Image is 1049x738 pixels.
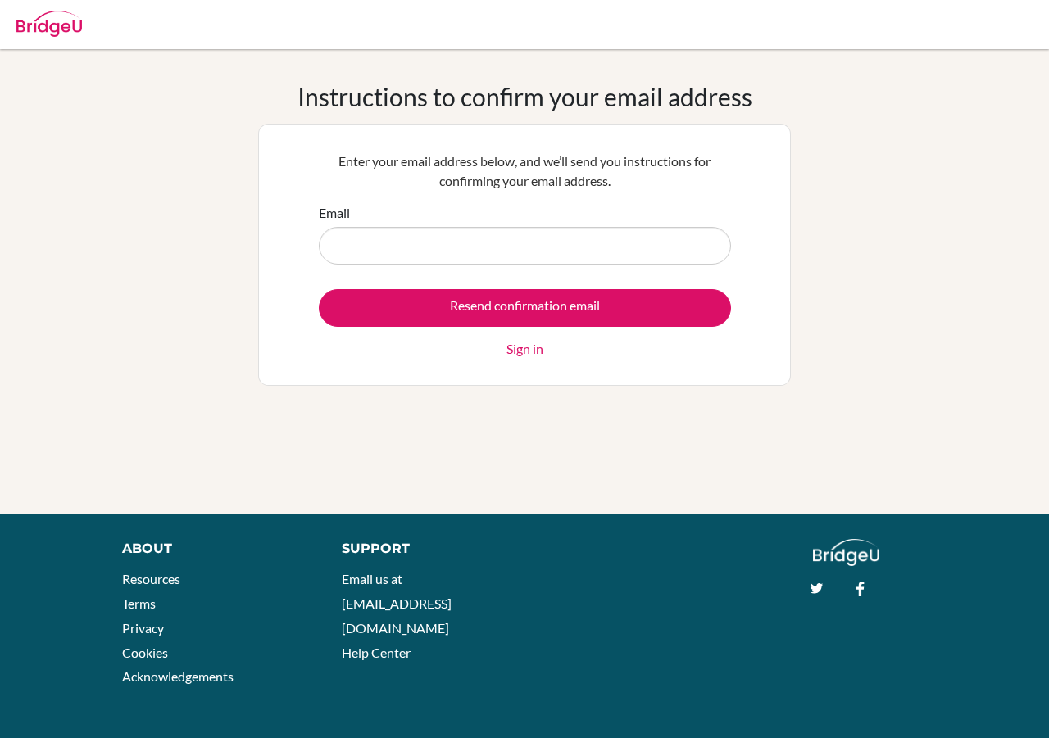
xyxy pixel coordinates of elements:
div: About [122,539,305,559]
input: Resend confirmation email [319,289,731,327]
a: Acknowledgements [122,668,234,684]
img: Bridge-U [16,11,82,37]
h1: Instructions to confirm your email address [297,82,752,111]
img: logo_white@2x-f4f0deed5e89b7ecb1c2cc34c3e3d731f90f0f143d5ea2071677605dd97b5244.png [813,539,879,566]
div: Support [342,539,508,559]
a: Email us at [EMAIL_ADDRESS][DOMAIN_NAME] [342,571,452,635]
a: Terms [122,595,156,611]
p: Enter your email address below, and we’ll send you instructions for confirming your email address. [319,152,731,191]
a: Cookies [122,645,168,660]
a: Sign in [506,339,543,359]
a: Resources [122,571,180,586]
a: Help Center [342,645,411,660]
a: Privacy [122,620,164,636]
label: Email [319,203,350,223]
